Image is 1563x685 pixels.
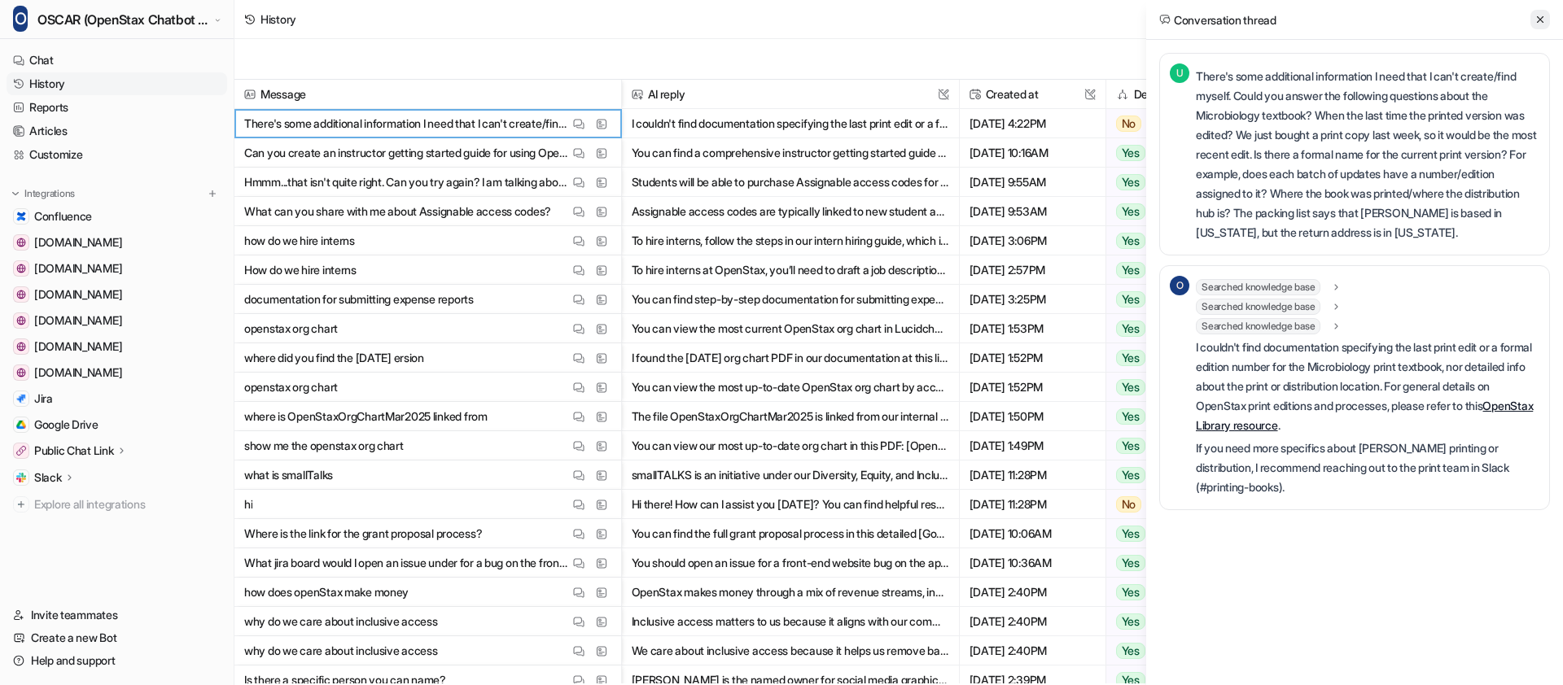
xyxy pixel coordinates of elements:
p: Slack [34,469,62,486]
img: Confluence [16,212,26,221]
span: Searched knowledge base [1196,318,1320,334]
p: what is smallTalks [244,460,333,490]
p: documentation for submitting expense reports [244,285,474,314]
button: Hi there! How can I assist you [DATE]? You can find helpful resources in our [internal knowledge ... [632,490,949,519]
img: staging.openstax.org [16,290,26,299]
img: Slack [16,473,26,482]
a: status.openstax.org[DOMAIN_NAME] [7,335,227,358]
span: [DATE] 11:28PM [966,460,1099,490]
button: Yes [1106,578,1206,607]
a: openstax.org[DOMAIN_NAME] [7,361,227,384]
p: why do we care about inclusive access [244,636,438,665]
p: openstax org chart [244,373,338,402]
button: No [1106,109,1206,138]
span: OSCAR (OpenStax Chatbot and Assistance Resource) [37,8,210,31]
button: Inclusive access matters to us because it aligns with our commitment to equity, ensuring all stud... [632,607,949,636]
p: where did you find the [DATE] ersion [244,343,424,373]
a: Create a new Bot [7,626,227,649]
a: Help and support [7,649,227,672]
button: You can find a comprehensive instructor getting started guide for using OpenStax Assignable in Bl... [632,138,949,168]
span: [DATE] 10:06AM [966,519,1099,548]
span: [DATE] 1:49PM [966,431,1099,460]
p: Public Chat Link [34,443,114,459]
span: Yes [1116,321,1145,337]
img: status.openstax.org [16,342,26,351]
span: Yes [1116,350,1145,366]
img: Google Drive [16,420,26,430]
span: [DOMAIN_NAME] [34,286,122,303]
button: No [1106,490,1206,519]
span: [DATE] 10:36AM [966,548,1099,578]
a: lucid.app[DOMAIN_NAME] [7,231,227,254]
p: hi [244,490,252,519]
p: What jira board would I open an issue under for a bug on the front-end of the website? [244,548,569,578]
button: Assignable access codes are typically linked to new student accounts that have no prior associati... [632,197,949,226]
button: Yes [1106,431,1206,460]
button: Yes [1106,519,1206,548]
img: openstax.pl [16,316,26,325]
span: [DATE] 2:40PM [966,636,1099,665]
span: [DATE] 3:06PM [966,226,1099,255]
button: Yes [1106,636,1206,665]
p: What can you share with me about Assignable access codes? [244,197,551,226]
div: History [260,11,296,28]
button: Yes [1106,373,1206,402]
span: Yes [1116,203,1145,220]
span: [DOMAIN_NAME] [34,338,122,355]
button: Integrations [7,185,80,202]
span: AI reply [628,80,952,109]
span: [DATE] 1:52PM [966,373,1099,402]
span: No [1116,116,1142,132]
span: Yes [1116,379,1145,395]
img: explore all integrations [13,496,29,513]
img: lucid.app [16,238,26,247]
img: openstax.org [16,368,26,377]
span: Google Drive [34,417,99,433]
button: You can find the full grant proposal process in this detailed [Google Doc guide]([URL][DOMAIN_NAM... [632,519,949,548]
span: Explore all integrations [34,491,221,517]
img: menu_add.svg [207,188,218,199]
button: Yes [1106,314,1206,343]
button: You should open an issue for a front-end website bug on the appropriate [DOMAIN_NAME] Jira board,... [632,548,949,578]
button: Yes [1106,168,1206,197]
button: Yes [1106,460,1206,490]
span: Message [241,80,615,109]
button: You can view the most current OpenStax org chart in Lucidchart at this link: [URL][DOMAIN_NAME] [632,314,949,343]
button: You can view the most up-to-date OpenStax org chart by accessing our Lucidchart diagram at this l... [632,373,949,402]
p: where is OpenStaxOrgChartMar2025 linked from [244,402,488,431]
span: [DATE] 4:22PM [966,109,1099,138]
button: To hire interns, follow the steps in our intern hiring guide, which include drafting a job descri... [632,226,949,255]
img: Public Chat Link [16,446,26,456]
button: Yes [1106,343,1206,373]
span: Yes [1116,174,1145,190]
span: Yes [1116,438,1145,454]
span: [DOMAIN_NAME] [34,364,122,381]
p: why do we care about inclusive access [244,607,438,636]
span: [DATE] 9:53AM [966,197,1099,226]
p: Hmmm...that isn't quite right. Can you try again? I am talking about student's purchasing Assigna... [244,168,569,197]
span: [DOMAIN_NAME] [34,312,122,329]
span: O [13,6,28,32]
a: www.opengui.de[DOMAIN_NAME] [7,257,227,280]
p: There's some additional information I need that I can't create/find myself. Could you answer the ... [244,109,569,138]
span: Yes [1116,233,1145,249]
span: [DATE] 9:55AM [966,168,1099,197]
span: [DATE] 11:28PM [966,490,1099,519]
span: [DATE] 2:40PM [966,607,1099,636]
p: show me the openstax org chart [244,431,404,460]
span: Searched knowledge base [1196,279,1320,295]
span: Yes [1116,291,1145,308]
button: The file OpenStaxOrgChartMar2025 is linked from our internal dashboard at this location: [URL] [632,402,949,431]
span: Yes [1116,526,1145,542]
span: Yes [1116,145,1145,161]
a: Google DriveGoogle Drive [7,413,227,436]
p: Where is the link for the grant proposal process? [244,519,482,548]
span: Yes [1116,262,1145,278]
span: [DATE] 2:40PM [966,578,1099,607]
img: expand menu [10,188,21,199]
button: You can view our most up-to-date org chart in this PDF: [OpenStaxOrgChartMar2025.pdf]([URL] [632,431,949,460]
button: Yes [1106,402,1206,431]
button: I couldn't find documentation specifying the last print edit or a formal edition number for the M... [632,109,949,138]
p: If you need more specifics about [PERSON_NAME] printing or distribution, I recommend reaching out... [1196,438,1539,497]
a: staging.openstax.org[DOMAIN_NAME] [7,283,227,306]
